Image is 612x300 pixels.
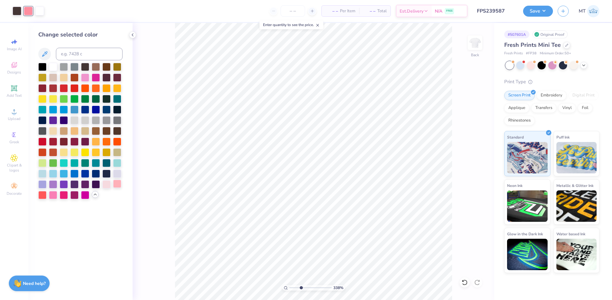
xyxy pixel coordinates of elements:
span: N/A [435,8,442,14]
div: Transfers [531,103,556,113]
img: Standard [507,142,548,173]
img: Metallic & Glitter Ink [556,190,597,222]
span: Total [377,8,387,14]
span: Fresh Prints [504,51,523,56]
input: Untitled Design [472,5,518,17]
div: Original Proof [533,30,568,38]
button: Save [523,6,553,17]
div: Enter quantity to see the price. [260,20,323,29]
span: # FP38 [526,51,537,56]
span: Add Text [7,93,22,98]
span: Fresh Prints Mini Tee [504,41,561,49]
span: 338 % [333,285,343,291]
span: Clipart & logos [3,163,25,173]
div: Applique [504,103,529,113]
span: Upload [8,116,20,121]
a: MT [579,5,599,17]
div: Screen Print [504,91,535,100]
div: Vinyl [558,103,576,113]
span: Neon Ink [507,182,522,189]
img: Michelle Tapire [587,5,599,17]
span: FREE [446,9,453,13]
img: Back [469,36,481,49]
div: Print Type [504,78,599,85]
img: Neon Ink [507,190,548,222]
span: Standard [507,134,524,140]
span: – – [363,8,375,14]
span: Glow in the Dark Ink [507,231,543,237]
span: MT [579,8,586,15]
div: Change selected color [38,30,123,39]
span: Image AI [7,46,22,52]
div: # 507601A [504,30,529,38]
span: Decorate [7,191,22,196]
input: – – [281,5,305,17]
img: Glow in the Dark Ink [507,239,548,270]
span: Designs [7,70,21,75]
span: Minimum Order: 50 + [540,51,571,56]
span: Greek [9,139,19,145]
span: Water based Ink [556,231,585,237]
div: Embroidery [537,91,566,100]
div: Foil [578,103,593,113]
span: Metallic & Glitter Ink [556,182,593,189]
div: Back [471,52,479,58]
span: Per Item [340,8,355,14]
span: Puff Ink [556,134,570,140]
img: Puff Ink [556,142,597,173]
div: Rhinestones [504,116,535,125]
div: Digital Print [568,91,599,100]
span: – – [325,8,338,14]
input: e.g. 7428 c [56,48,123,60]
img: Water based Ink [556,239,597,270]
span: Est. Delivery [400,8,423,14]
strong: Need help? [23,281,46,286]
